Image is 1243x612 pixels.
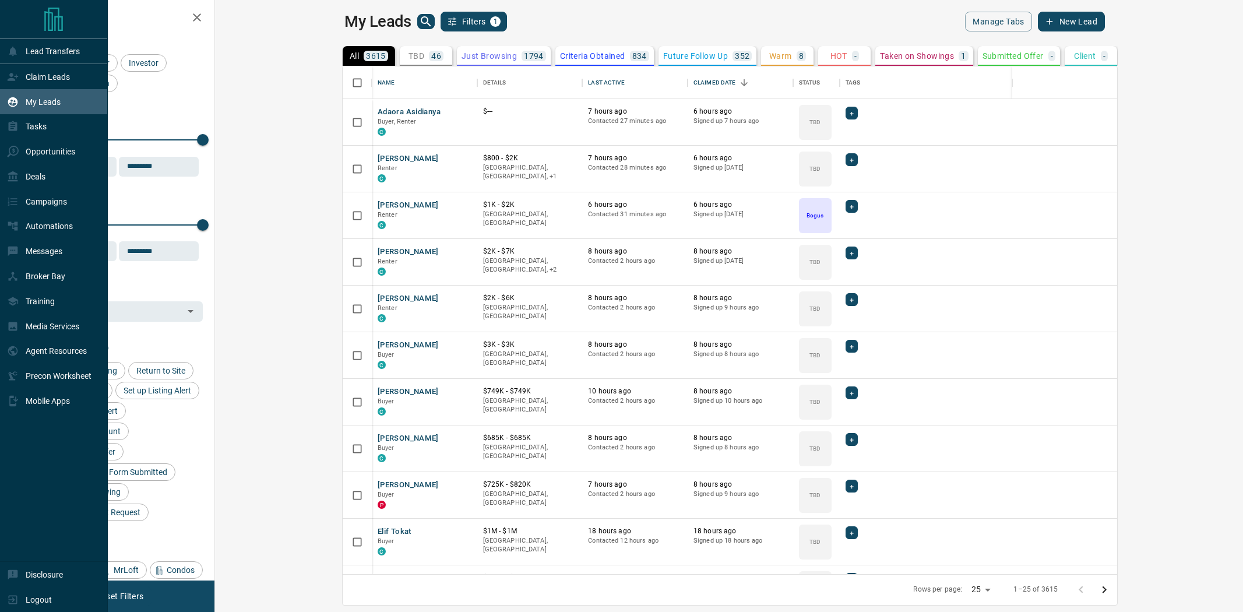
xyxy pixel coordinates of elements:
[378,340,439,351] button: [PERSON_NAME]
[588,107,682,117] p: 7 hours ago
[693,526,787,536] p: 18 hours ago
[1093,578,1116,602] button: Go to next page
[846,573,858,586] div: +
[409,52,424,60] p: TBD
[378,480,439,491] button: [PERSON_NAME]
[344,12,411,31] h1: My Leads
[378,200,439,211] button: [PERSON_NAME]
[850,434,854,445] span: +
[483,340,577,350] p: $3K - $3K
[961,52,966,60] p: 1
[693,210,787,219] p: Signed up [DATE]
[588,153,682,163] p: 7 hours ago
[846,433,858,446] div: +
[378,573,439,584] button: [PERSON_NAME]
[483,153,577,163] p: $800 - $2K
[378,247,439,258] button: [PERSON_NAME]
[588,443,682,452] p: Contacted 2 hours ago
[846,247,858,259] div: +
[693,200,787,210] p: 6 hours ago
[799,66,821,99] div: Status
[850,107,854,119] span: +
[110,565,143,575] span: MrLoft
[378,386,439,398] button: [PERSON_NAME]
[809,351,821,360] p: TBD
[462,52,517,60] p: Just Browsing
[483,526,577,536] p: $1M - $1M
[809,164,821,173] p: TBD
[693,350,787,359] p: Signed up 8 hours ago
[769,52,792,60] p: Warm
[846,386,858,399] div: +
[441,12,508,31] button: Filters1
[846,480,858,493] div: +
[809,491,821,500] p: TBD
[431,52,441,60] p: 46
[693,153,787,163] p: 6 hours ago
[1051,52,1053,60] p: -
[378,351,395,358] span: Buyer
[967,581,995,598] div: 25
[483,433,577,443] p: $685K - $685K
[735,52,749,60] p: 352
[483,163,577,181] p: Toronto
[850,294,854,305] span: +
[378,407,386,416] div: condos.ca
[736,75,752,91] button: Sort
[850,387,854,399] span: +
[588,573,682,583] p: 9 hours ago
[378,454,386,462] div: condos.ca
[378,107,441,118] button: Adaora Asidianya
[693,303,787,312] p: Signed up 9 hours ago
[378,211,397,219] span: Renter
[588,536,682,546] p: Contacted 12 hours ago
[588,386,682,396] p: 10 hours ago
[372,66,477,99] div: Name
[913,585,962,595] p: Rows per page:
[378,433,439,444] button: [PERSON_NAME]
[809,444,821,453] p: TBD
[477,66,583,99] div: Details
[483,210,577,228] p: [GEOGRAPHIC_DATA], [GEOGRAPHIC_DATA]
[588,293,682,303] p: 8 hours ago
[483,293,577,303] p: $2K - $6K
[850,201,854,212] span: +
[850,154,854,166] span: +
[693,443,787,452] p: Signed up 8 hours ago
[693,386,787,396] p: 8 hours ago
[378,444,395,452] span: Buyer
[378,66,395,99] div: Name
[119,386,195,395] span: Set up Listing Alert
[693,293,787,303] p: 8 hours ago
[483,66,506,99] div: Details
[378,174,386,182] div: condos.ca
[846,66,861,99] div: Tags
[850,340,854,352] span: +
[588,490,682,499] p: Contacted 2 hours ago
[483,396,577,414] p: [GEOGRAPHIC_DATA], [GEOGRAPHIC_DATA]
[115,382,199,399] div: Set up Listing Alert
[128,362,193,379] div: Return to Site
[850,247,854,259] span: +
[483,303,577,321] p: [GEOGRAPHIC_DATA], [GEOGRAPHIC_DATA]
[1103,52,1105,60] p: -
[693,66,736,99] div: Claimed Date
[89,586,151,606] button: Reset Filters
[588,303,682,312] p: Contacted 2 hours ago
[693,117,787,126] p: Signed up 7 hours ago
[1074,52,1096,60] p: Client
[588,210,682,219] p: Contacted 31 minutes ago
[483,536,577,554] p: [GEOGRAPHIC_DATA], [GEOGRAPHIC_DATA]
[983,52,1044,60] p: Submitted Offer
[854,52,857,60] p: -
[1013,585,1058,595] p: 1–25 of 3615
[483,386,577,396] p: $749K - $749K
[37,12,203,26] h2: Filters
[483,247,577,256] p: $2K - $7K
[378,361,386,369] div: condos.ca
[588,256,682,266] p: Contacted 2 hours ago
[693,480,787,490] p: 8 hours ago
[378,537,395,545] span: Buyer
[483,443,577,461] p: [GEOGRAPHIC_DATA], [GEOGRAPHIC_DATA]
[378,221,386,229] div: condos.ca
